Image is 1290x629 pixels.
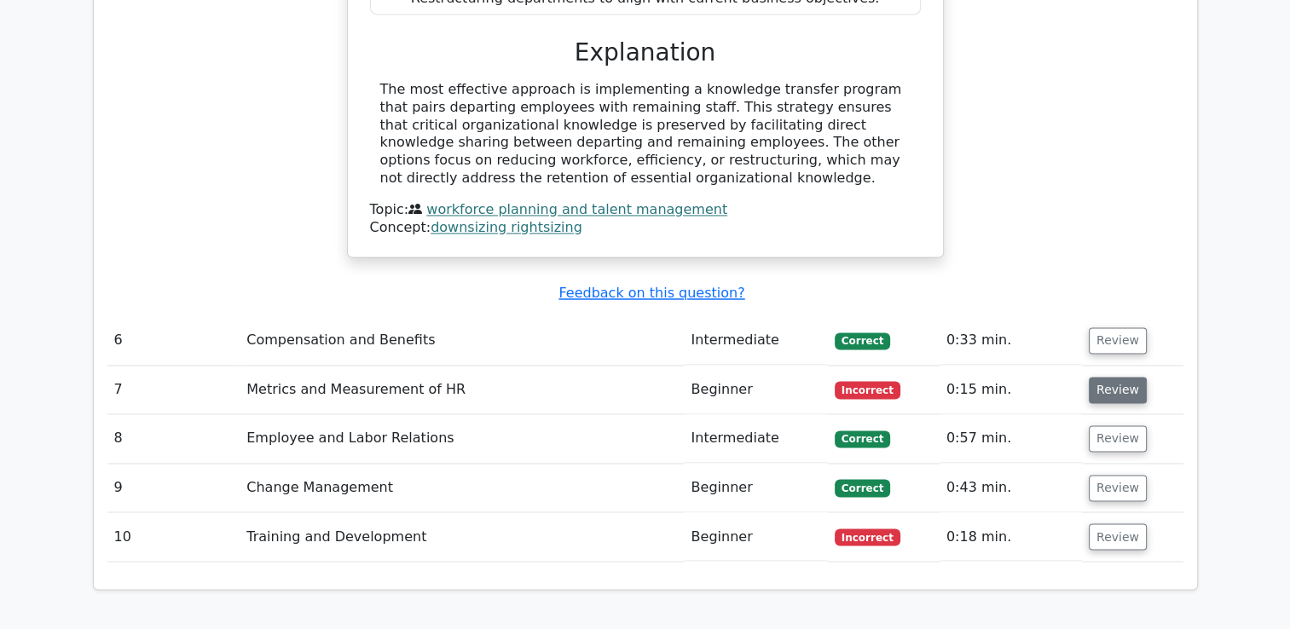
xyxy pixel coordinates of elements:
[940,366,1082,414] td: 0:15 min.
[684,366,827,414] td: Beginner
[1089,425,1147,452] button: Review
[558,285,744,301] a: Feedback on this question?
[107,316,240,365] td: 6
[835,479,890,496] span: Correct
[1089,327,1147,354] button: Review
[684,464,827,512] td: Beginner
[684,414,827,463] td: Intermediate
[380,38,911,67] h3: Explanation
[684,512,827,561] td: Beginner
[107,414,240,463] td: 8
[940,414,1082,463] td: 0:57 min.
[380,81,911,188] div: The most effective approach is implementing a knowledge transfer program that pairs departing emp...
[370,201,921,219] div: Topic:
[940,512,1082,561] td: 0:18 min.
[835,430,890,447] span: Correct
[240,464,684,512] td: Change Management
[107,512,240,561] td: 10
[370,219,921,237] div: Concept:
[240,414,684,463] td: Employee and Labor Relations
[1089,523,1147,550] button: Review
[835,528,900,545] span: Incorrect
[835,381,900,398] span: Incorrect
[1089,377,1147,403] button: Review
[240,316,684,365] td: Compensation and Benefits
[107,464,240,512] td: 9
[684,316,827,365] td: Intermediate
[940,464,1082,512] td: 0:43 min.
[835,332,890,349] span: Correct
[940,316,1082,365] td: 0:33 min.
[240,512,684,561] td: Training and Development
[426,201,727,217] a: workforce planning and talent management
[431,219,582,235] a: downsizing rightsizing
[1089,475,1147,501] button: Review
[240,366,684,414] td: Metrics and Measurement of HR
[107,366,240,414] td: 7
